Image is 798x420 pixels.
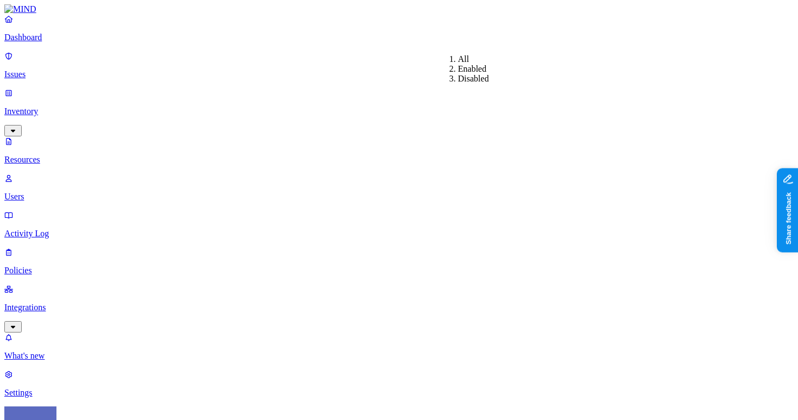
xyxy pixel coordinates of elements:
a: Activity Log [4,210,794,239]
p: Dashboard [4,33,794,42]
a: Integrations [4,284,794,331]
img: MIND [4,4,36,14]
p: What's new [4,351,794,361]
p: Activity Log [4,229,794,239]
a: Inventory [4,88,794,135]
a: Issues [4,51,794,79]
a: What's new [4,333,794,361]
a: Resources [4,136,794,165]
a: Dashboard [4,14,794,42]
a: MIND [4,4,794,14]
a: Users [4,173,794,202]
a: Policies [4,247,794,275]
p: Resources [4,155,794,165]
a: Settings [4,369,794,398]
p: Inventory [4,106,794,116]
p: Policies [4,266,794,275]
p: Integrations [4,303,794,312]
p: Users [4,192,794,202]
p: Issues [4,70,794,79]
p: Settings [4,388,794,398]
